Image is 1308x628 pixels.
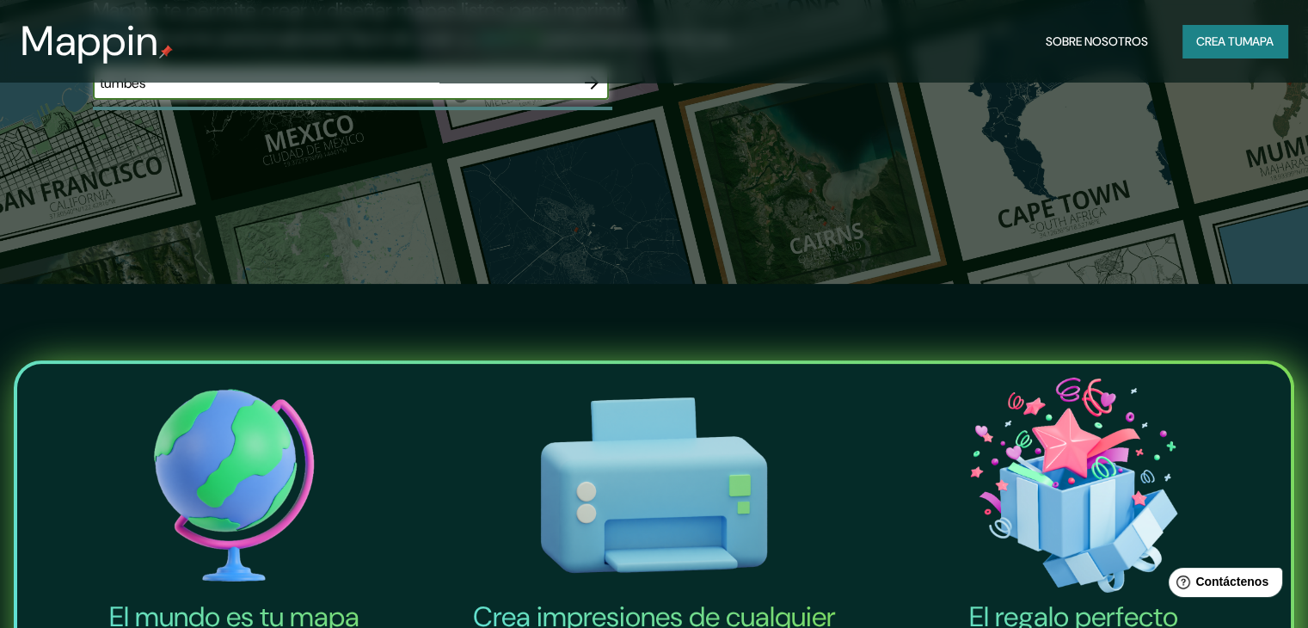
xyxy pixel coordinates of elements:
font: mapa [1243,34,1274,49]
font: Sobre nosotros [1046,34,1148,49]
input: Elige tu lugar favorito [93,73,574,93]
iframe: Lanzador de widgets de ayuda [1155,561,1289,609]
img: El mundo es tu icono de mapa [28,371,440,600]
img: El icono del regalo perfecto [868,371,1280,600]
button: Sobre nosotros [1039,25,1155,58]
img: Crea impresiones de cualquier tamaño-icono [447,371,860,600]
font: Crea tu [1196,34,1243,49]
img: pin de mapeo [159,45,173,58]
font: Mappin [21,14,159,68]
button: Crea tumapa [1182,25,1287,58]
